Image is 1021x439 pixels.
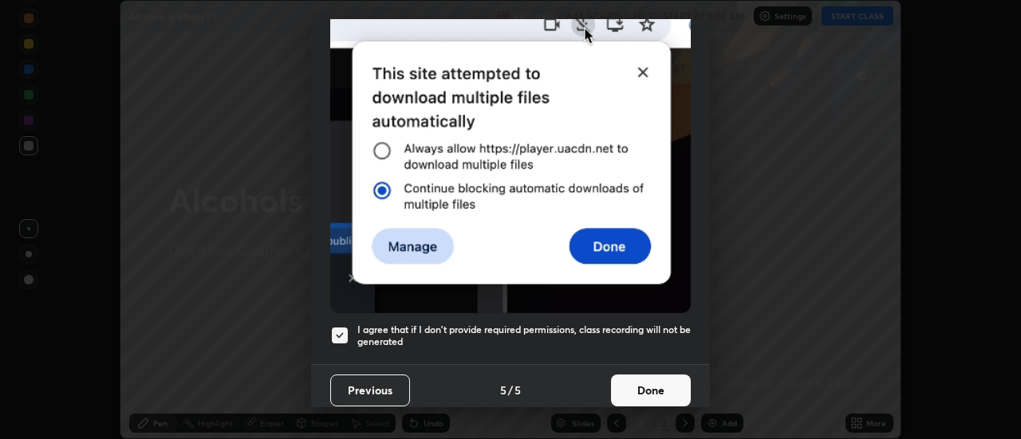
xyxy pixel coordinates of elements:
h4: 5 [514,382,521,398]
h4: 5 [500,382,507,398]
button: Done [611,374,691,406]
button: Previous [330,374,410,406]
h4: / [508,382,513,398]
h5: I agree that if I don't provide required permissions, class recording will not be generated [357,323,691,348]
